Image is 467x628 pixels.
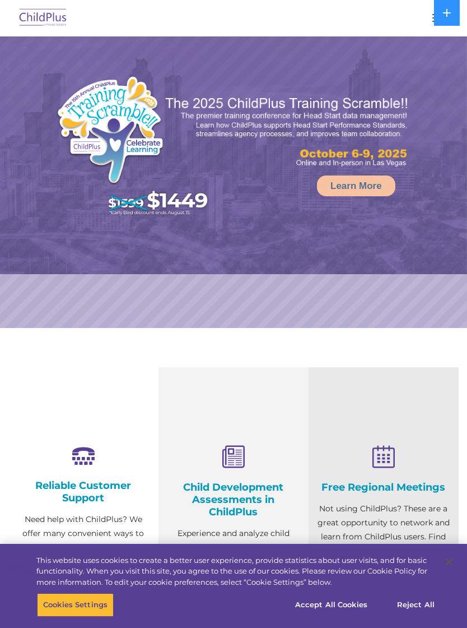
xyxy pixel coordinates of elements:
button: Reject All [381,593,451,617]
button: Cookies Settings [37,593,114,617]
h4: Reliable Customer Support [17,479,150,504]
p: Need help with ChildPlus? We offer many convenient ways to contact our amazing Customer Support r... [17,512,150,611]
p: Experience and analyze child assessments and Head Start data management in one system with zero c... [167,527,300,611]
a: Learn More [317,176,395,196]
h4: Free Regional Meetings [317,481,450,493]
h4: Child Development Assessments in ChildPlus [167,481,300,518]
button: Accept All Cookies [289,593,373,617]
button: Close [437,549,461,574]
img: ChildPlus by Procare Solutions [17,5,69,31]
p: Not using ChildPlus? These are a great opportunity to network and learn from ChildPlus users. Fin... [317,502,450,572]
div: This website uses cookies to create a better user experience, provide statistics about user visit... [36,555,435,588]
